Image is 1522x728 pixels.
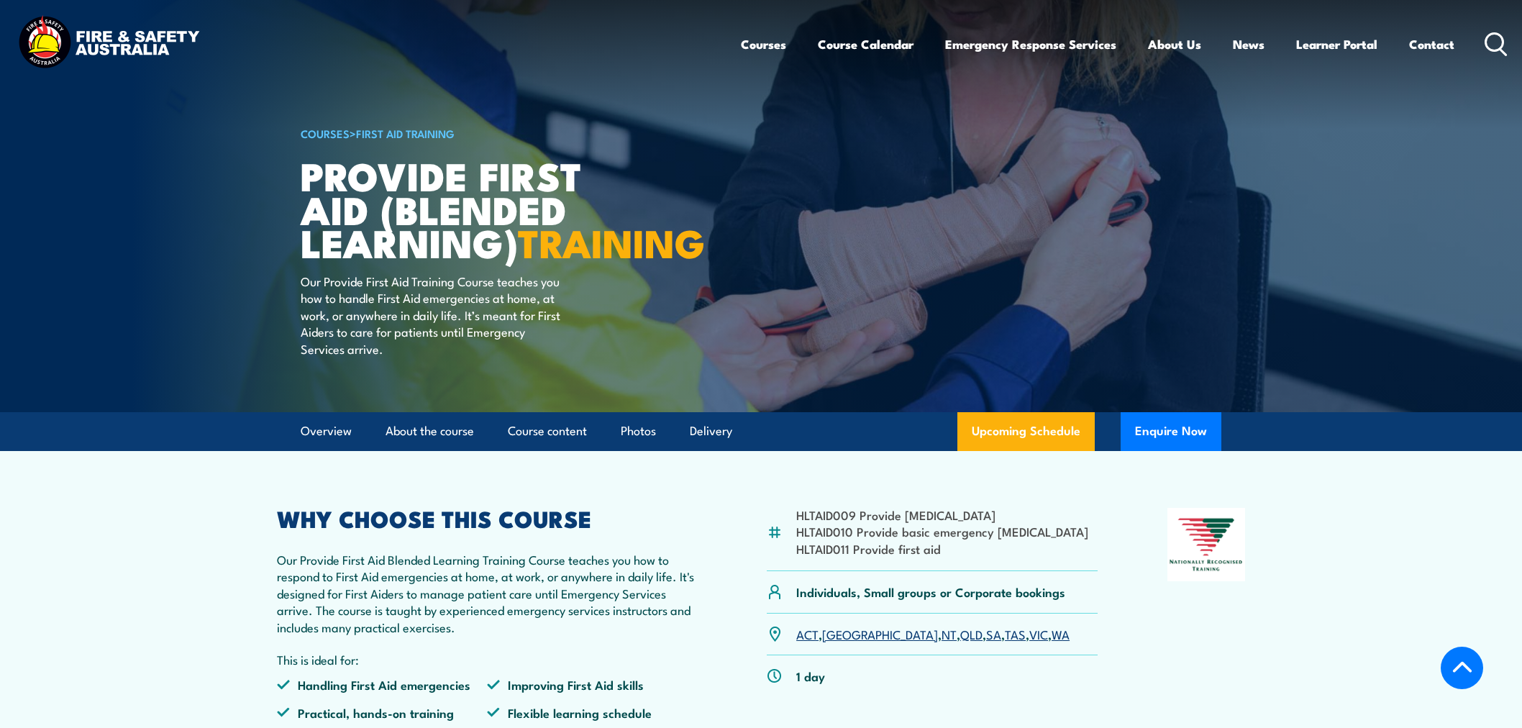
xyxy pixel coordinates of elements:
h1: Provide First Aid (Blended Learning) [301,158,656,259]
li: Flexible learning schedule [487,704,697,721]
button: Enquire Now [1121,412,1221,451]
a: About the course [386,412,474,450]
a: WA [1052,625,1070,642]
a: [GEOGRAPHIC_DATA] [822,625,938,642]
strong: TRAINING [518,211,705,271]
a: Courses [741,25,786,63]
li: HLTAID009 Provide [MEDICAL_DATA] [796,506,1088,523]
p: Our Provide First Aid Training Course teaches you how to handle First Aid emergencies at home, at... [301,273,563,357]
h2: WHY CHOOSE THIS COURSE [277,508,697,528]
p: Individuals, Small groups or Corporate bookings [796,583,1065,600]
a: Delivery [690,412,732,450]
li: Improving First Aid skills [487,676,697,693]
a: News [1233,25,1264,63]
li: Practical, hands-on training [277,704,487,721]
li: HLTAID011 Provide first aid [796,540,1088,557]
a: About Us [1148,25,1201,63]
a: Upcoming Schedule [957,412,1095,451]
a: VIC [1029,625,1048,642]
a: COURSES [301,125,350,141]
img: Nationally Recognised Training logo. [1167,508,1245,581]
li: HLTAID010 Provide basic emergency [MEDICAL_DATA] [796,523,1088,540]
p: 1 day [796,668,825,684]
a: First Aid Training [356,125,455,141]
p: Our Provide First Aid Blended Learning Training Course teaches you how to respond to First Aid em... [277,551,697,635]
a: Course content [508,412,587,450]
a: TAS [1005,625,1026,642]
a: Overview [301,412,352,450]
a: Contact [1409,25,1454,63]
a: Learner Portal [1296,25,1377,63]
li: Handling First Aid emergencies [277,676,487,693]
p: This is ideal for: [277,651,697,668]
a: SA [986,625,1001,642]
a: ACT [796,625,819,642]
a: Course Calendar [818,25,913,63]
a: Emergency Response Services [945,25,1116,63]
h6: > [301,124,656,142]
p: , , , , , , , [796,626,1070,642]
a: QLD [960,625,983,642]
a: Photos [621,412,656,450]
a: NT [942,625,957,642]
